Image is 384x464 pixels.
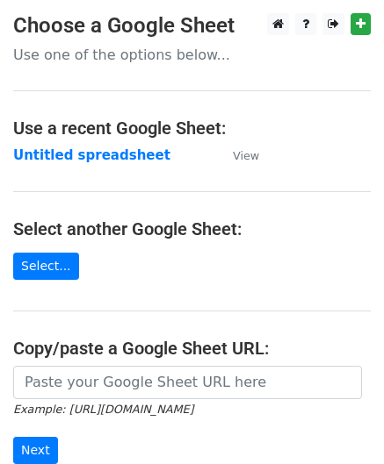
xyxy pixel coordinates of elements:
p: Use one of the options below... [13,46,371,64]
h4: Select another Google Sheet: [13,218,371,239]
h4: Copy/paste a Google Sheet URL: [13,338,371,359]
a: Untitled spreadsheet [13,147,170,163]
a: View [215,147,259,163]
a: Select... [13,253,79,280]
input: Paste your Google Sheet URL here [13,366,362,399]
small: Example: [URL][DOMAIN_NAME] [13,403,193,416]
small: View [233,149,259,162]
input: Next [13,437,58,464]
h4: Use a recent Google Sheet: [13,118,371,139]
h3: Choose a Google Sheet [13,13,371,39]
